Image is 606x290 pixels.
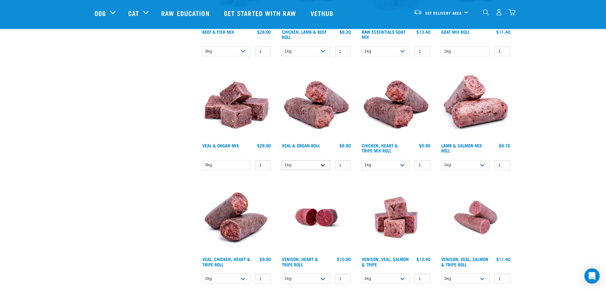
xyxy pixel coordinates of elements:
[155,0,217,26] a: Raw Education
[257,143,271,148] div: $28.90
[509,9,515,16] img: home-icon@2x.png
[494,46,510,56] input: 1
[337,257,351,262] div: $10.90
[419,143,430,148] div: $9.90
[494,160,510,170] input: 1
[425,12,462,14] span: Set Delivery Area
[362,258,409,265] a: Venison, Veal, Salmon & Tripe
[201,181,273,254] img: 1263 Chicken Organ Roll 02
[335,274,351,284] input: 1
[496,9,502,16] img: user.png
[441,31,470,33] a: Goat Mix Roll
[335,160,351,170] input: 1
[416,257,430,262] div: $13.40
[282,258,318,265] a: Venison, Heart & Tripe Roll
[202,258,250,265] a: Veal, Chicken, Heart & Tripe Roll
[360,68,432,140] img: Chicken Heart Tripe Roll 01
[441,258,488,265] a: Venison, Veal, Salmon & Tripe Roll
[282,31,326,38] a: Chicken, Lamb & Beef Roll
[496,29,510,34] div: $11.40
[483,9,489,15] img: home-icon-1@2x.png
[362,144,398,152] a: Chicken, Heart & Tripe Mix Roll
[280,181,352,254] img: Raw Essentials Venison Heart & Tripe Hypoallergenic Raw Pet Food Bulk Roll Unwrapped
[255,46,271,56] input: 1
[128,8,139,18] a: Cat
[584,268,600,284] div: Open Intercom Messenger
[414,46,430,56] input: 1
[414,9,422,15] img: van-moving.png
[201,68,273,140] img: 1158 Veal Organ Mix 01
[339,143,351,148] div: $8.90
[414,160,430,170] input: 1
[440,181,512,254] img: Venison Veal Salmon Tripe 1651
[496,257,510,262] div: $11.40
[362,31,405,38] a: Raw Essentials Goat Mix
[280,68,352,140] img: Veal Organ Mix Roll 01
[440,68,512,140] img: 1261 Lamb Salmon Roll 01
[304,0,342,26] a: Vethub
[441,144,482,152] a: Lamb & Salmon Mix Roll
[414,274,430,284] input: 1
[499,143,510,148] div: $8.70
[255,274,271,284] input: 1
[257,29,271,34] div: $28.90
[339,29,351,34] div: $8.30
[218,0,304,26] a: Get started with Raw
[282,144,320,146] a: Veal & Organ Roll
[360,181,432,254] img: Venison Veal Salmon Tripe 1621
[202,144,239,146] a: Veal & Organ Mix
[202,31,234,33] a: Beef & Fish Mix
[255,160,271,170] input: 1
[335,46,351,56] input: 1
[260,257,271,262] div: $9.90
[416,29,430,34] div: $13.40
[94,8,106,18] a: Dog
[494,274,510,284] input: 1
